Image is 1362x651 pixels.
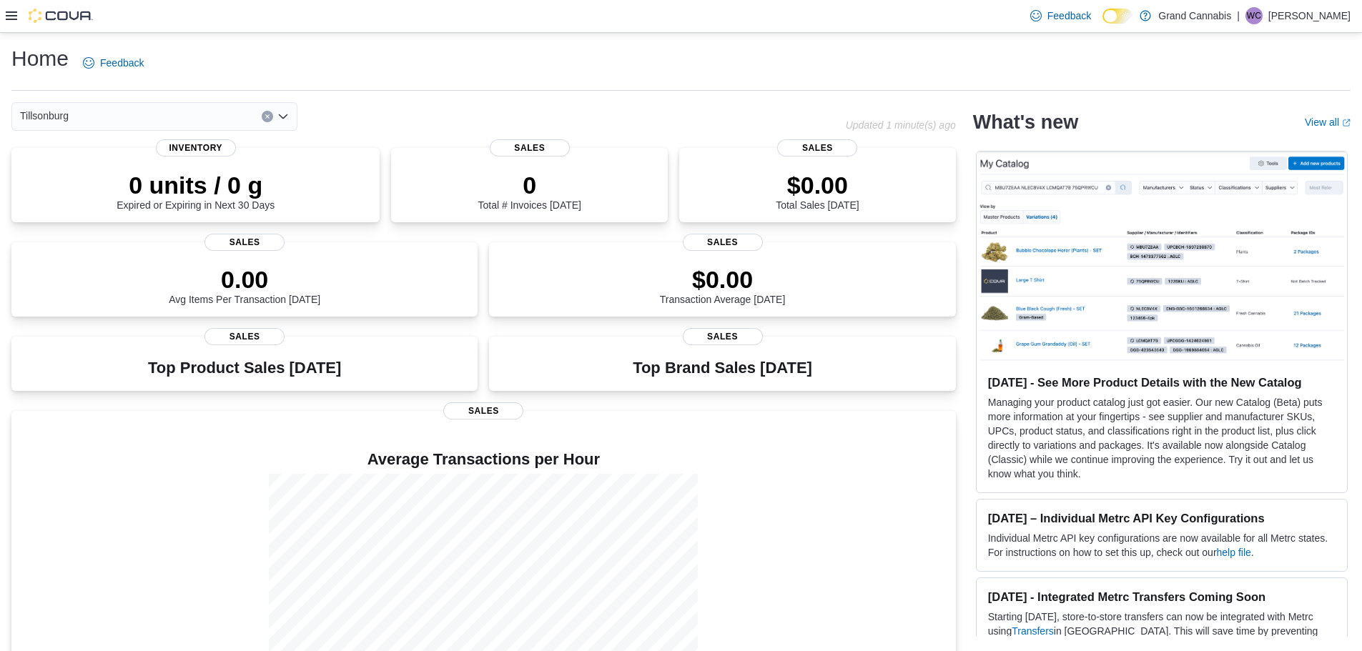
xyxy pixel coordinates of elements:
[1025,1,1097,30] a: Feedback
[262,111,273,122] button: Clear input
[1217,547,1251,558] a: help file
[660,265,786,305] div: Transaction Average [DATE]
[117,171,275,199] p: 0 units / 0 g
[988,375,1336,389] h3: [DATE] - See More Product Details with the New Catalog
[204,328,285,345] span: Sales
[100,56,144,70] span: Feedback
[490,139,570,156] span: Sales
[633,359,812,377] h3: Top Brand Sales [DATE]
[20,107,69,124] span: Tillsonburg
[443,402,523,419] span: Sales
[988,590,1336,604] h3: [DATE] - Integrated Metrc Transfers Coming Soon
[478,171,581,199] p: 0
[169,265,320,294] p: 0.00
[169,265,320,305] div: Avg Items Per Transaction [DATE]
[776,171,859,199] p: $0.00
[1268,7,1351,24] p: [PERSON_NAME]
[117,171,275,211] div: Expired or Expiring in Next 30 Days
[23,451,944,468] h4: Average Transactions per Hour
[846,119,956,131] p: Updated 1 minute(s) ago
[1237,7,1240,24] p: |
[77,49,149,77] a: Feedback
[973,111,1078,134] h2: What's new
[683,234,763,251] span: Sales
[1158,7,1231,24] p: Grand Cannabis
[660,265,786,294] p: $0.00
[156,139,236,156] span: Inventory
[776,171,859,211] div: Total Sales [DATE]
[988,511,1336,525] h3: [DATE] – Individual Metrc API Key Configurations
[1047,9,1091,23] span: Feedback
[11,44,69,73] h1: Home
[1102,9,1132,24] input: Dark Mode
[478,171,581,211] div: Total # Invoices [DATE]
[988,531,1336,560] p: Individual Metrc API key configurations are now available for all Metrc states. For instructions ...
[988,395,1336,481] p: Managing your product catalog just got easier. Our new Catalog (Beta) puts more information at yo...
[148,359,341,377] h3: Top Product Sales [DATE]
[29,9,93,23] img: Cova
[204,234,285,251] span: Sales
[277,111,289,122] button: Open list of options
[1245,7,1263,24] div: Wilda Carrier
[683,328,763,345] span: Sales
[1342,119,1351,127] svg: External link
[1305,116,1351,128] a: View allExternal link
[1012,625,1054,637] a: Transfers
[1247,7,1261,24] span: WC
[777,139,857,156] span: Sales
